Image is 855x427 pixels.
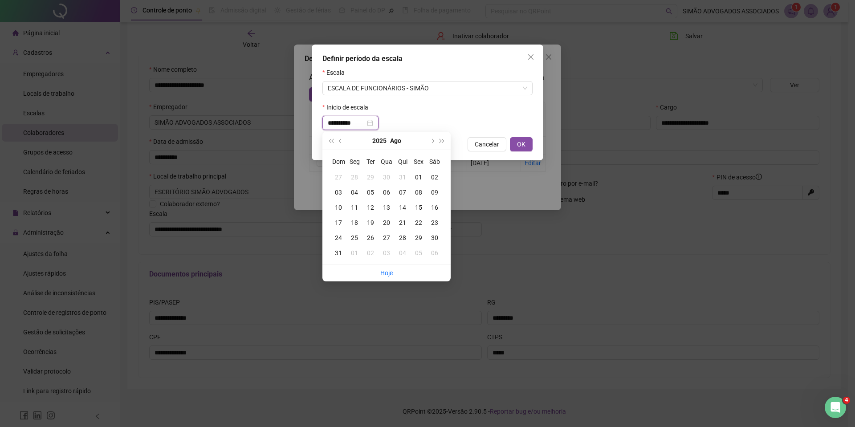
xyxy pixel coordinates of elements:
div: 29 [362,172,379,182]
td: 2025-09-04 [395,245,411,260]
td: 2025-08-19 [362,215,379,230]
td: 2025-08-28 [395,230,411,245]
div: 06 [427,248,443,258]
td: 2025-08-24 [330,230,346,245]
div: 18 [346,218,362,228]
div: 06 [379,187,395,197]
div: 04 [395,248,411,258]
button: year panel [372,132,387,150]
label: Escala [322,68,350,77]
div: Definir período da escala [322,53,533,64]
td: 2025-08-12 [362,200,379,215]
td: 2025-09-06 [427,245,443,260]
div: 02 [427,172,443,182]
div: 10 [330,203,346,212]
td: 2025-09-05 [411,245,427,260]
td: 2025-08-11 [346,200,362,215]
th: Qui [395,154,411,170]
div: 26 [362,233,379,243]
td: 2025-08-29 [411,230,427,245]
div: 01 [411,172,427,182]
th: Sáb [427,154,443,170]
span: close [527,53,534,61]
td: 2025-08-03 [330,185,346,200]
div: 23 [427,218,443,228]
td: 2025-08-14 [395,200,411,215]
td: 2025-08-27 [379,230,395,245]
th: Sex [411,154,427,170]
td: 2025-08-07 [395,185,411,200]
div: 04 [346,187,362,197]
td: 2025-07-29 [362,170,379,185]
td: 2025-08-08 [411,185,427,200]
div: 16 [427,203,443,212]
div: 20 [379,218,395,228]
div: 28 [346,172,362,182]
span: OK [517,139,525,149]
div: 30 [427,233,443,243]
th: Dom [330,154,346,170]
td: 2025-08-13 [379,200,395,215]
td: 2025-08-09 [427,185,443,200]
td: 2025-07-28 [346,170,362,185]
div: 17 [330,218,346,228]
td: 2025-07-27 [330,170,346,185]
td: 2025-08-10 [330,200,346,215]
button: OK [510,137,533,151]
div: 12 [362,203,379,212]
div: 01 [346,248,362,258]
th: Ter [362,154,379,170]
div: 21 [395,218,411,228]
span: 4 [843,397,850,404]
div: 13 [379,203,395,212]
td: 2025-07-31 [395,170,411,185]
div: 11 [346,203,362,212]
div: 05 [411,248,427,258]
div: 29 [411,233,427,243]
iframe: Intercom live chat [825,397,846,418]
td: 2025-08-06 [379,185,395,200]
th: Seg [346,154,362,170]
td: 2025-09-02 [362,245,379,260]
td: 2025-09-01 [346,245,362,260]
button: super-next-year [437,132,447,150]
div: 08 [411,187,427,197]
td: 2025-08-16 [427,200,443,215]
td: 2025-09-03 [379,245,395,260]
div: 31 [395,172,411,182]
div: 05 [362,187,379,197]
div: 30 [379,172,395,182]
td: 2025-08-26 [362,230,379,245]
div: 31 [330,248,346,258]
td: 2025-08-15 [411,200,427,215]
td: 2025-08-31 [330,245,346,260]
div: 28 [395,233,411,243]
button: super-prev-year [326,132,336,150]
button: prev-year [336,132,346,150]
button: next-year [427,132,437,150]
div: 19 [362,218,379,228]
td: 2025-08-02 [427,170,443,185]
td: 2025-08-05 [362,185,379,200]
div: 03 [379,248,395,258]
div: 27 [330,172,346,182]
button: month panel [390,132,401,150]
button: Cancelar [468,137,506,151]
td: 2025-08-25 [346,230,362,245]
td: 2025-08-23 [427,215,443,230]
div: 22 [411,218,427,228]
div: 15 [411,203,427,212]
td: 2025-08-17 [330,215,346,230]
td: 2025-08-30 [427,230,443,245]
td: 2025-08-21 [395,215,411,230]
div: 25 [346,233,362,243]
td: 2025-07-30 [379,170,395,185]
td: 2025-08-18 [346,215,362,230]
span: ESCALA DE FUNCIONÁRIOS - SIMÃO [328,81,527,95]
td: 2025-08-04 [346,185,362,200]
div: 07 [395,187,411,197]
span: Cancelar [475,139,499,149]
td: 2025-08-20 [379,215,395,230]
div: 14 [395,203,411,212]
th: Qua [379,154,395,170]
